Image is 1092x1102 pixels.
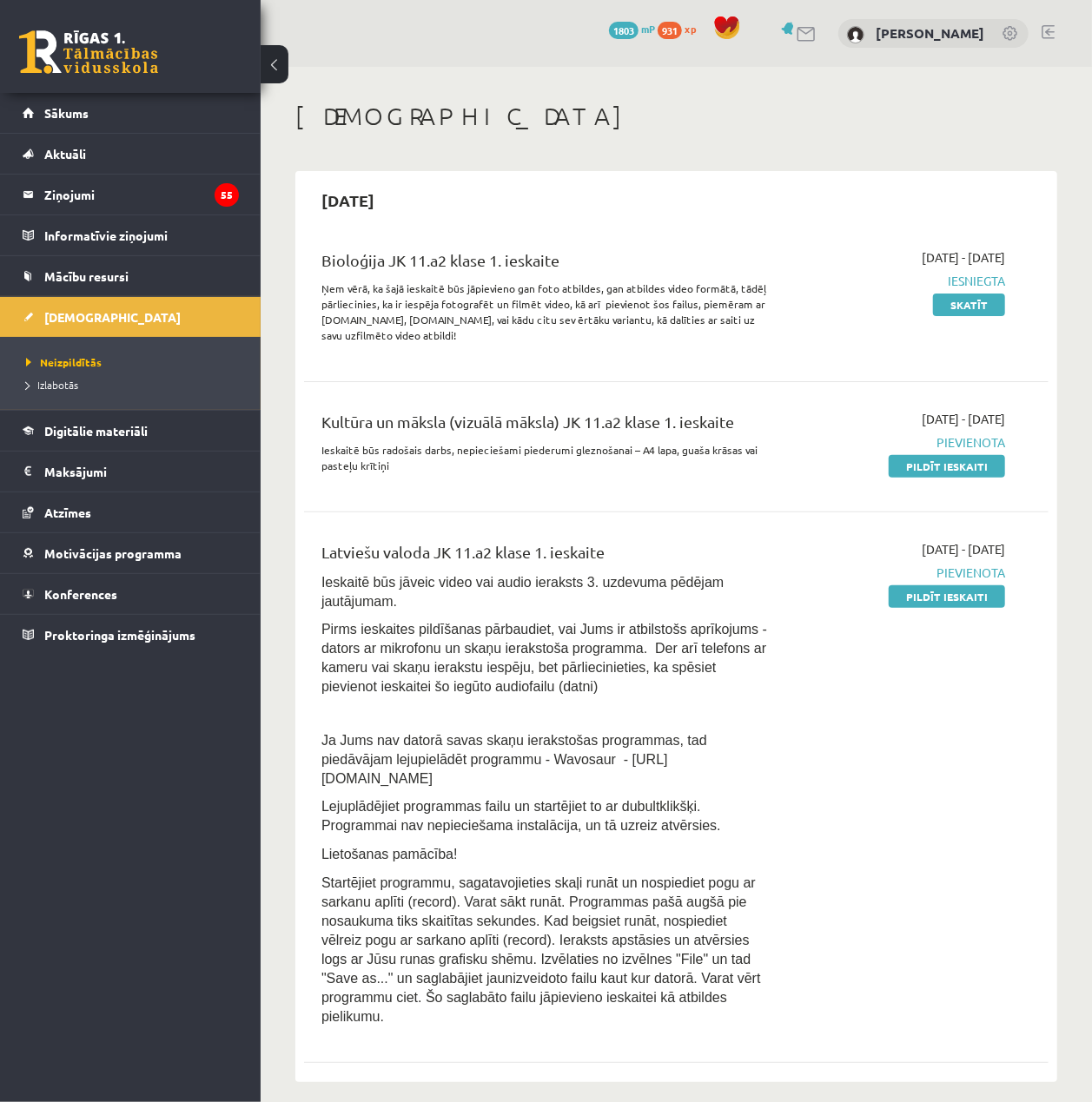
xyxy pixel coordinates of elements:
span: Mācību resursi [44,268,129,284]
a: Pildīt ieskaiti [889,455,1005,478]
a: Pildīt ieskaiti [889,585,1005,608]
div: Latviešu valoda JK 11.a2 klase 1. ieskaite [321,540,769,572]
a: [DEMOGRAPHIC_DATA] [23,297,239,337]
span: [DATE] - [DATE] [922,248,1005,267]
span: Proktoringa izmēģinājums [44,627,195,643]
span: 1803 [609,22,639,39]
span: Startējiet programmu, sagatavojieties skaļi runāt un nospiediet pogu ar sarkanu aplīti (record). ... [321,875,761,1024]
p: Ieskaitē būs radošais darbs, nepieciešami piederumi gleznošanai – A4 lapa, guaša krāsas vai paste... [321,442,769,473]
span: Konferences [44,586,117,602]
a: [PERSON_NAME] [876,24,984,42]
span: Pievienota [795,433,1005,452]
legend: Maksājumi [44,452,239,492]
span: Motivācijas programma [44,545,182,561]
a: Mācību resursi [23,256,239,296]
a: Sākums [23,93,239,133]
legend: Informatīvie ziņojumi [44,215,239,255]
span: Ieskaitē būs jāveic video vai audio ieraksts 3. uzdevuma pēdējam jautājumam. [321,575,724,609]
span: mP [641,22,655,36]
span: Lietošanas pamācība! [321,847,458,861]
span: Digitālie materiāli [44,423,148,439]
a: Skatīt [933,294,1005,316]
h2: [DATE] [304,180,392,221]
span: [DEMOGRAPHIC_DATA] [44,309,181,325]
a: Aktuāli [23,134,239,174]
a: Ziņojumi55 [23,175,239,214]
div: Bioloģija JK 11.a2 klase 1. ieskaite [321,248,769,280]
img: Toms Vilnis Pujiņš [847,26,864,43]
a: Digitālie materiāli [23,411,239,451]
a: Izlabotās [26,377,243,393]
a: Rīgas 1. Tālmācības vidusskola [19,30,158,74]
a: 931 xp [658,22,705,36]
a: Proktoringa izmēģinājums [23,615,239,655]
h1: [DEMOGRAPHIC_DATA] [295,102,1057,131]
a: Motivācijas programma [23,533,239,573]
span: [DATE] - [DATE] [922,540,1005,558]
span: Iesniegta [795,272,1005,290]
a: Maksājumi [23,452,239,492]
a: Atzīmes [23,492,239,532]
span: Aktuāli [44,146,86,162]
span: Lejuplādējiet programmas failu un startējiet to ar dubultklikšķi. Programmai nav nepieciešama ins... [321,799,721,833]
a: 1803 mP [609,22,655,36]
i: 55 [215,183,239,207]
legend: Ziņojumi [44,175,239,214]
span: Neizpildītās [26,355,102,369]
p: Ņem vērā, ka šajā ieskaitē būs jāpievieno gan foto atbildes, gan atbildes video formātā, tādēļ pā... [321,280,769,343]
span: Atzīmes [44,505,91,520]
span: Sākums [44,105,89,121]
span: xp [685,22,696,36]
span: Izlabotās [26,378,78,392]
span: Pievienota [795,564,1005,582]
span: [DATE] - [DATE] [922,410,1005,428]
a: Konferences [23,574,239,614]
span: Ja Jums nav datorā savas skaņu ierakstošas programmas, tad piedāvājam lejupielādēt programmu - Wa... [321,733,707,786]
div: Kultūra un māksla (vizuālā māksla) JK 11.a2 klase 1. ieskaite [321,410,769,442]
span: 931 [658,22,682,39]
span: Pirms ieskaites pildīšanas pārbaudiet, vai Jums ir atbilstošs aprīkojums - dators ar mikrofonu un... [321,622,767,694]
a: Informatīvie ziņojumi [23,215,239,255]
a: Neizpildītās [26,354,243,370]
